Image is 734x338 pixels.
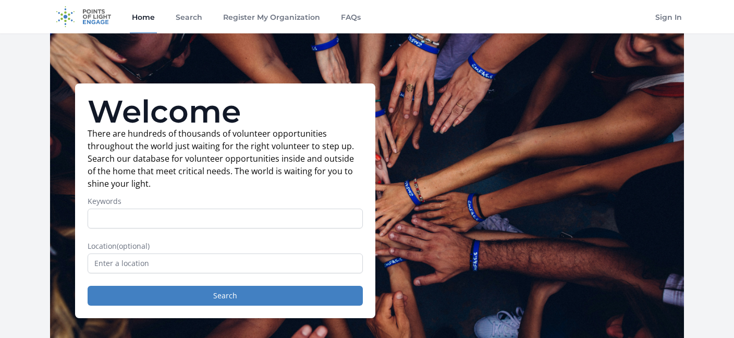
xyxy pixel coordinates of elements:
label: Keywords [88,196,363,207]
input: Enter a location [88,253,363,273]
p: There are hundreds of thousands of volunteer opportunities throughout the world just waiting for ... [88,127,363,190]
button: Search [88,286,363,306]
span: (optional) [117,241,150,251]
label: Location [88,241,363,251]
h1: Welcome [88,96,363,127]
